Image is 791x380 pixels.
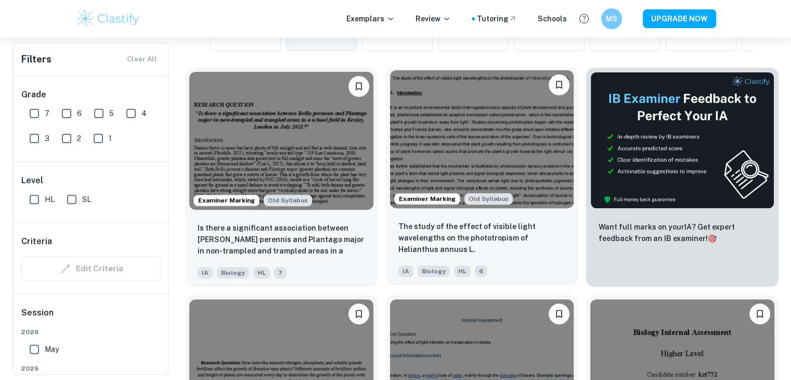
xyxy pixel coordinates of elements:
p: Exemplars [346,13,395,24]
img: Thumbnail [590,72,774,209]
div: Starting from the May 2025 session, the Biology IA requirements have changed. It's OK to refer to... [264,195,312,206]
span: 5 [109,108,114,119]
span: 6 [475,265,487,277]
div: Criteria filters are unavailable when searching by topic [21,256,161,281]
img: Biology IA example thumbnail: Is there a significant association betwe [189,72,373,210]
p: The study of the effect of visible light wavelengths on the phototropism of Helianthus annuus L. [398,221,566,255]
button: Bookmark [348,303,369,324]
a: Examiner MarkingStarting from the May 2025 session, the Biology IA requirements have changed. It'... [185,68,378,287]
h6: Grade [21,88,161,101]
span: 2 [77,133,81,144]
button: Bookmark [549,74,569,95]
a: ThumbnailWant full marks on yourIA? Get expert feedback from an IB examiner! [586,68,779,287]
span: HL [253,267,270,278]
img: Biology IA example thumbnail: The study of the effect of visible light [390,70,574,208]
span: Old Syllabus [264,195,312,206]
button: Help and Feedback [575,10,593,28]
div: Starting from the May 2025 session, the Biology IA requirements have changed. It's OK to refer to... [464,193,513,205]
h6: Level [21,174,161,187]
span: Biology [217,267,249,278]
span: 2025 [21,364,161,373]
a: Tutoring [477,13,517,24]
button: UPGRADE NOW [643,9,716,28]
span: May [45,344,59,355]
span: 1 [109,133,112,144]
span: 🎯 [708,234,717,243]
span: SL [82,194,91,205]
h6: Criteria [21,235,52,248]
p: Is there a significant association between Bellis perennis and Plantago major in non-trampled and... [198,222,365,258]
span: HL [45,194,55,205]
img: Clastify logo [75,8,141,29]
p: Review [416,13,451,24]
span: 3 [45,133,49,144]
span: Biology [418,265,450,277]
span: 7 [274,267,287,278]
p: Want full marks on your IA ? Get expert feedback from an IB examiner! [599,221,766,244]
button: Bookmark [749,303,770,324]
a: Schools [538,13,567,24]
h6: Filters [21,52,51,67]
span: Examiner Marking [395,194,460,204]
span: 4 [141,108,147,119]
button: MS [601,8,622,29]
span: IA [398,265,413,277]
a: Examiner MarkingStarting from the May 2025 session, the Biology IA requirements have changed. It'... [386,68,578,287]
span: IA [198,267,213,278]
span: Old Syllabus [464,193,513,205]
h6: MS [605,13,617,24]
button: Bookmark [348,76,369,97]
span: HL [454,265,471,277]
h6: Session [21,307,161,327]
span: Examiner Marking [194,196,259,205]
span: 2026 [21,327,161,337]
span: 7 [45,108,49,119]
button: Bookmark [549,303,569,324]
span: 6 [77,108,82,119]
